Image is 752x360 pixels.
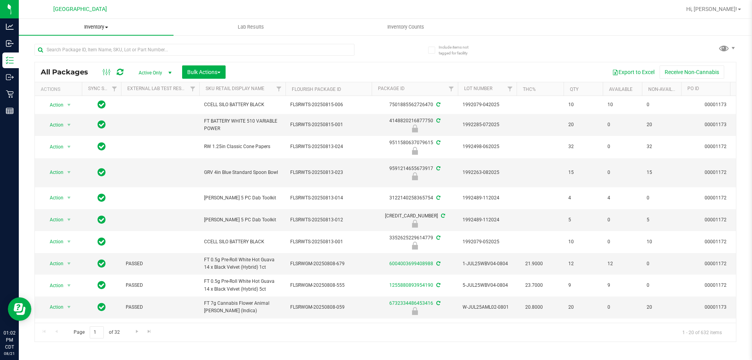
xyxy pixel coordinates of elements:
[6,56,14,64] inline-svg: Inventory
[126,282,195,289] span: PASSED
[607,121,637,128] span: 0
[127,86,189,91] a: External Lab Test Result
[98,119,106,130] span: In Sync
[204,169,281,176] span: GRV 4in Blue Standard Spoon Bowl
[371,172,459,180] div: Newly Received
[647,143,676,150] span: 32
[98,192,106,203] span: In Sync
[206,86,264,91] a: Sku Retail Display Name
[607,101,637,109] span: 10
[463,194,512,202] span: 1992489-112024
[186,82,199,96] a: Filter
[43,214,64,225] span: Action
[647,260,676,268] span: 0
[607,304,637,311] span: 0
[609,87,633,92] a: Available
[607,65,660,79] button: Export to Excel
[43,280,64,291] span: Action
[204,101,281,109] span: CCELL SILO BATTERY BLACK
[676,326,728,338] span: 1 - 20 of 632 items
[705,102,727,107] a: 00001173
[389,261,433,266] a: 6004003699408988
[290,101,367,109] span: FLSRWTS-20250815-006
[440,213,445,219] span: Sync from Compliance System
[187,69,221,75] span: Bulk Actions
[108,82,121,96] a: Filter
[371,242,459,250] div: Newly Received
[568,121,598,128] span: 20
[435,261,440,266] span: Sync from Compliance System
[204,194,281,202] span: [PERSON_NAME] 5 PC Dab Toolkit
[292,87,341,92] a: Flourish Package ID
[43,302,64,313] span: Action
[328,19,483,35] a: Inventory Counts
[8,297,31,321] iframe: Resource center
[660,65,724,79] button: Receive Non-Cannabis
[204,143,281,150] span: RW 1.25in Classic Cone Papers
[371,147,459,155] div: Newly Received
[204,322,281,336] span: FT 7g Cannabis Flower Animal [PERSON_NAME] (Indica)
[568,238,598,246] span: 10
[41,68,96,76] span: All Packages
[371,101,459,109] div: 7501885562726470
[64,214,74,225] span: select
[290,143,367,150] span: FLSRWTS-20250813-024
[41,87,79,92] div: Actions
[435,118,440,123] span: Sync from Compliance System
[705,261,727,266] a: 00001172
[64,302,74,313] span: select
[504,82,517,96] a: Filter
[290,282,367,289] span: FLSRWGM-20250808-555
[43,119,64,130] span: Action
[463,260,512,268] span: 1-JUL25WBV04-0804
[290,304,367,311] span: FLSRWGM-20250808-059
[647,238,676,246] span: 10
[43,192,64,203] span: Action
[463,143,512,150] span: 1992498-062025
[371,234,459,250] div: 3352625229614779
[389,282,433,288] a: 1255880893954190
[126,304,195,311] span: PASSED
[568,304,598,311] span: 20
[98,167,106,178] span: In Sync
[607,282,637,289] span: 9
[607,260,637,268] span: 12
[435,102,440,107] span: Sync from Compliance System
[521,302,547,313] span: 20.8000
[34,44,354,56] input: Search Package ID, Item Name, SKU, Lot or Part Number...
[290,169,367,176] span: FLSRWTS-20250813-023
[371,125,459,132] div: Newly Received
[204,278,281,293] span: FT 0.5g Pre-Roll White Hot Guava 14 x Black Velvet (Hybrid) 5ct
[273,82,286,96] a: Filter
[43,99,64,110] span: Action
[463,304,512,311] span: W-JUL25AML02-0801
[463,101,512,109] span: 1992079-042025
[98,258,106,269] span: In Sync
[64,119,74,130] span: select
[647,101,676,109] span: 0
[290,260,367,268] span: FLSRWGM-20250808-679
[43,167,64,178] span: Action
[568,260,598,268] span: 12
[64,167,74,178] span: select
[204,216,281,224] span: [PERSON_NAME] 5 PC Dab Toolkit
[204,118,281,132] span: FT BATTERY WHITE 510 VARIABLE POWER
[378,86,405,91] a: Package ID
[463,121,512,128] span: 1992285-072025
[6,107,14,115] inline-svg: Reports
[371,307,459,315] div: Launch Hold
[371,212,459,228] div: [CREDIT_CARD_NUMBER]
[464,86,492,91] a: Lot Number
[687,86,699,91] a: PO ID
[182,65,226,79] button: Bulk Actions
[463,216,512,224] span: 1992489-112024
[6,90,14,98] inline-svg: Retail
[570,87,578,92] a: Qty
[647,304,676,311] span: 20
[4,351,15,356] p: 08/21
[647,121,676,128] span: 20
[521,280,547,291] span: 23.7000
[6,40,14,47] inline-svg: Inbound
[98,141,106,152] span: In Sync
[19,19,174,35] a: Inventory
